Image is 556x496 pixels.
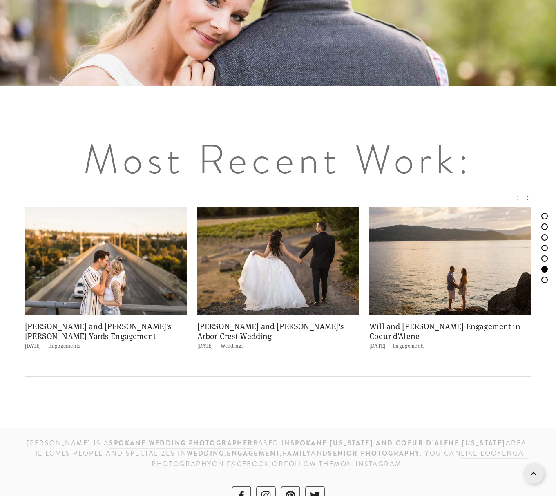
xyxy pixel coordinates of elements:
[221,342,244,349] a: Weddings
[290,438,506,448] strong: SPOKANE [US_STATE] and Coeur d’Alene [US_STATE]
[152,449,527,469] a: like Looyenga Photography
[197,342,219,349] time: [DATE]
[25,438,531,469] h3: [PERSON_NAME] is a based IN area. He loves people and specializes in , , and . You can on Faceboo...
[525,194,531,201] span: Next
[227,449,280,458] strong: engagement
[197,207,359,315] img: Mack and Mayra's Arbor Crest Wedding
[48,342,80,349] a: Engagements
[25,342,47,349] time: [DATE]
[284,459,340,469] a: follow them
[393,342,425,349] a: Engagements
[25,207,187,315] img: Nick and Kirsten's Kendal Yards Engagement
[197,321,344,342] a: [PERSON_NAME] and [PERSON_NAME]'s Arbor Crest Wedding
[369,342,391,349] time: [DATE]
[328,449,420,458] strong: senior photography
[187,449,224,458] strong: wedding
[109,438,253,449] a: Spokane wedding photographer
[25,139,531,180] h1: Most Recent Work:
[283,449,311,458] strong: family
[514,194,520,201] span: Previous
[369,321,520,342] a: Will and [PERSON_NAME] Engagement in Coeur d'Alene
[25,321,172,342] a: [PERSON_NAME] and [PERSON_NAME]'s [PERSON_NAME] Yards Engagement
[369,207,531,315] img: Will and Jordan's Engagement in Coeur d'Alene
